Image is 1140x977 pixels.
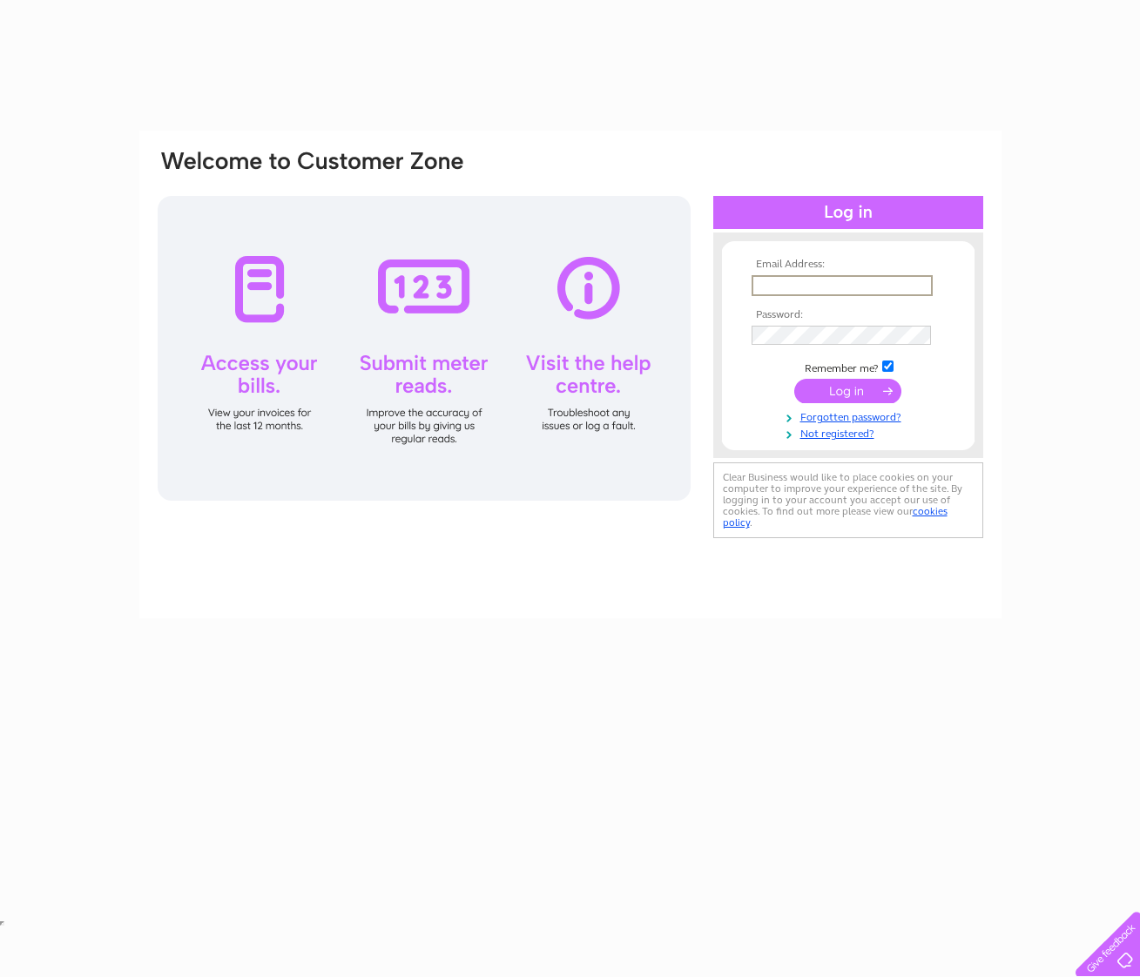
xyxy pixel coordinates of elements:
[723,505,948,529] a: cookies policy
[752,424,949,441] a: Not registered?
[747,358,949,375] td: Remember me?
[747,309,949,321] th: Password:
[747,259,949,271] th: Email Address:
[752,408,949,424] a: Forgotten password?
[794,379,901,403] input: Submit
[713,462,983,538] div: Clear Business would like to place cookies on your computer to improve your experience of the sit...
